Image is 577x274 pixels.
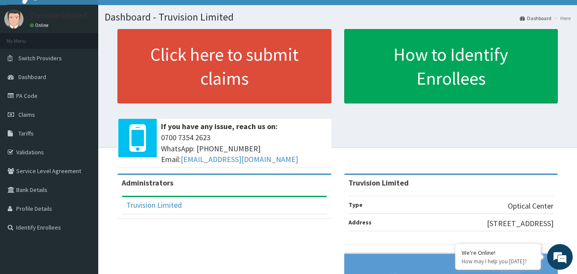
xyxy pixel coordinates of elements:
span: Switch Providers [18,54,62,62]
p: How may I help you today? [462,258,534,265]
a: Click here to submit claims [117,29,331,103]
b: If you have any issue, reach us on: [161,121,278,131]
img: User Image [4,9,23,29]
strong: Truvision Limited [349,178,409,188]
span: Dashboard [18,73,46,81]
p: Optical Center [508,200,554,212]
a: [EMAIL_ADDRESS][DOMAIN_NAME] [181,154,298,164]
a: Dashboard [520,15,551,22]
p: Truvision Limited [30,12,87,19]
b: Type [349,201,363,209]
span: Claims [18,111,35,118]
div: We're Online! [462,249,534,256]
b: Administrators [122,178,173,188]
b: Address [349,218,372,226]
a: How to Identify Enrollees [344,29,558,103]
li: Here [552,15,571,22]
h1: Dashboard - Truvision Limited [105,12,571,23]
a: Online [30,22,50,28]
span: Tariffs [18,130,34,137]
span: 0700 7354 2623 WhatsApp: [PHONE_NUMBER] Email: [161,132,327,165]
p: [STREET_ADDRESS] [487,218,554,229]
a: Truvision Limited [126,200,182,210]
